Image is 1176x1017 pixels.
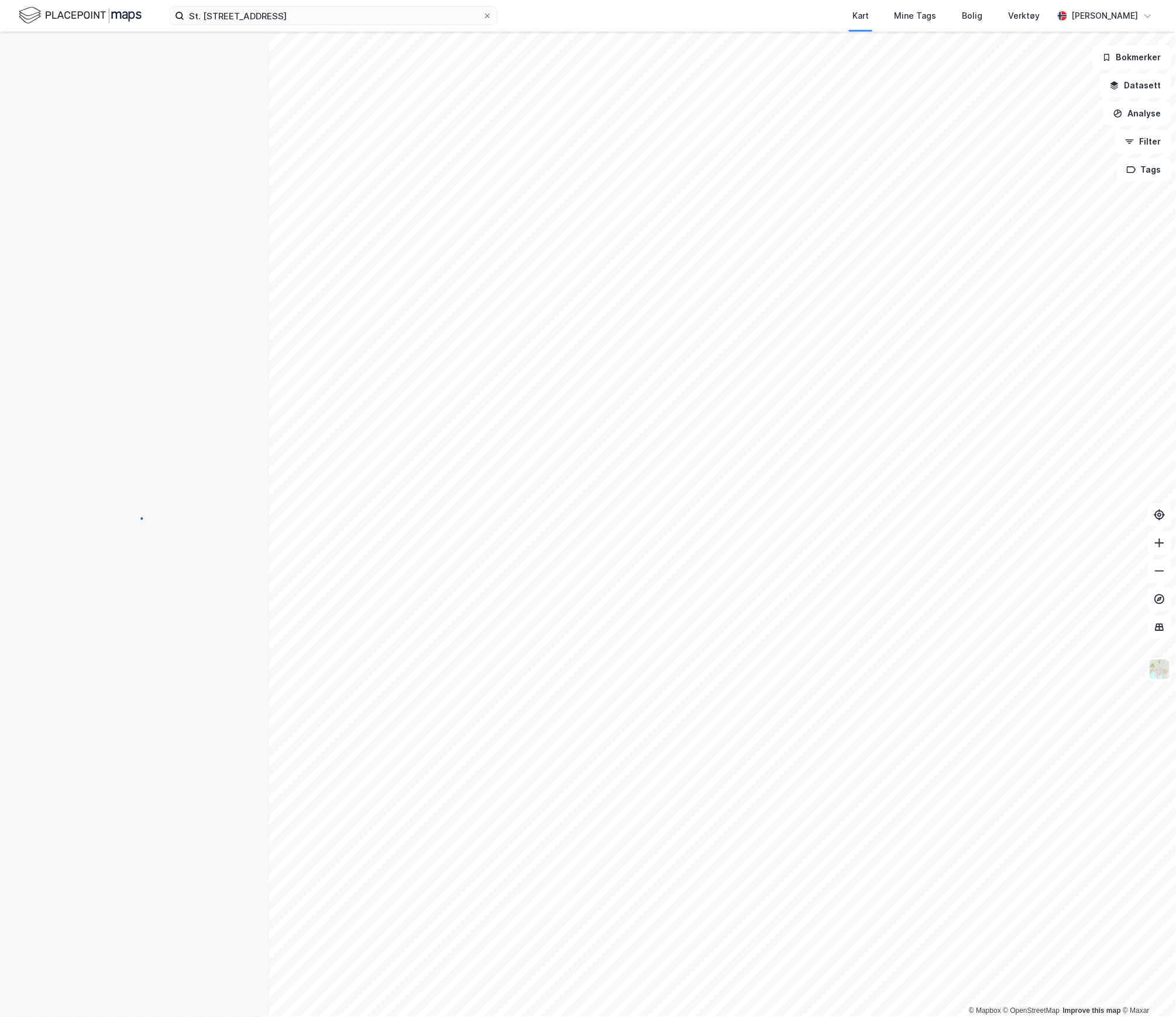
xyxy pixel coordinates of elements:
[1100,74,1171,97] button: Datasett
[969,1007,1001,1015] a: Mapbox
[1009,9,1040,23] div: Verktøy
[1117,158,1171,181] button: Tags
[895,9,937,23] div: Mine Tags
[962,9,983,23] div: Bolig
[1072,9,1139,23] div: [PERSON_NAME]
[1003,1007,1060,1015] a: OpenStreetMap
[1149,658,1171,681] img: Z
[1092,46,1171,69] button: Bokmerker
[1063,1007,1121,1015] a: Improve this map
[1103,102,1171,125] button: Analyse
[1115,130,1171,153] button: Filter
[852,9,869,23] div: Kart
[19,5,142,26] img: logo.f888ab2527a4732fd821a326f86c7f29.svg
[125,508,144,527] img: spinner.a6d8c91a73a9ac5275cf975e30b51cfb.svg
[1117,961,1176,1017] iframe: Chat Widget
[1117,961,1176,1017] div: Kontrollprogram for chat
[184,7,483,25] input: Søk på adresse, matrikkel, gårdeiere, leietakere eller personer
